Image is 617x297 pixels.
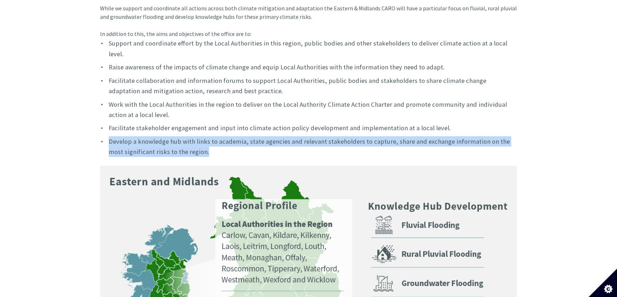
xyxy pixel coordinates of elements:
button: Set cookie preferences [589,269,617,297]
li: Support and coordinate effort by the Local Authorities in this region, public bodies and other st... [100,38,517,59]
font: While we support and coordinate all actions across both climate mitigation and adaptation the Eas... [100,5,517,37]
font: Facilitate collaboration and information forums to support Local Authorities, public bodies and s... [109,76,486,95]
font: Facilitate stakeholder engagement and input into climate action policy development and implementa... [109,124,451,132]
font: Work with the Local Authorities in the region to deliver on the Local Authority Climate Action Ch... [109,100,507,119]
font: Develop a knowledge hub with links to academia, state agencies and relevant stakeholders to captu... [109,137,510,156]
font: Raise awareness of the impacts of climate change and equip Local Authorities with the information... [109,63,445,71]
